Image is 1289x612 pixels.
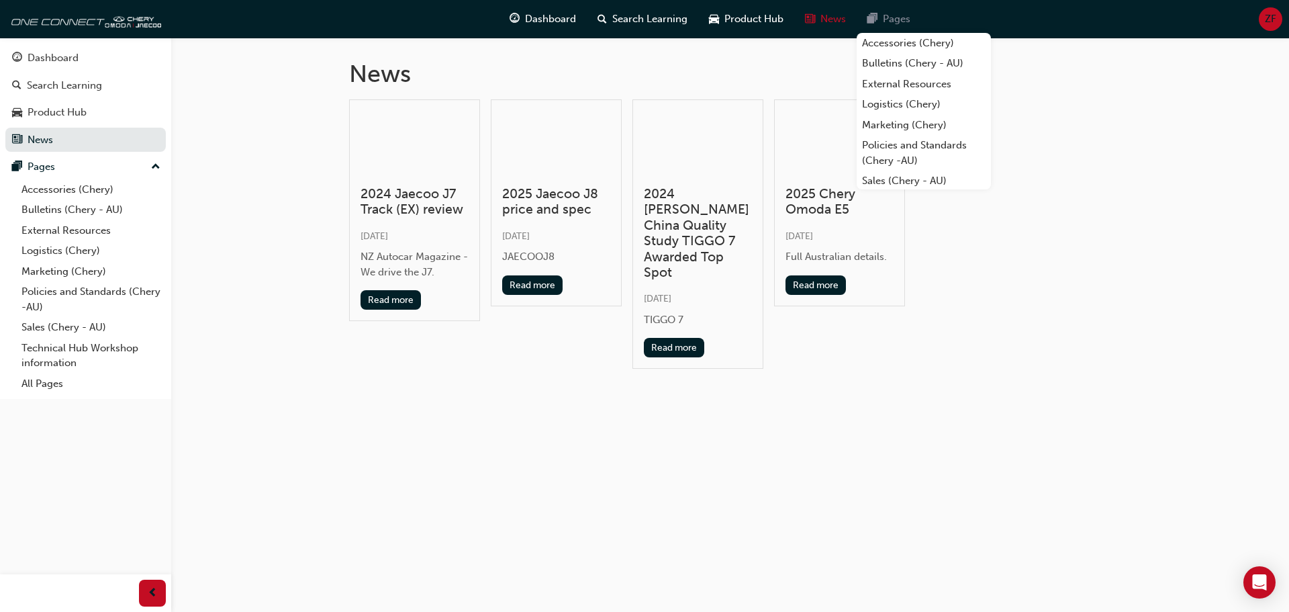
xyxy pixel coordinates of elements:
button: Read more [644,338,705,357]
span: car-icon [709,11,719,28]
h3: 2024 [PERSON_NAME] China Quality Study TIGGO 7 Awarded Top Spot [644,186,752,280]
span: search-icon [12,80,21,92]
button: Read more [502,275,563,295]
button: Pages [5,155,166,179]
span: prev-icon [148,585,158,602]
a: Policies and Standards (Chery -AU) [16,281,166,317]
div: Product Hub [28,105,87,120]
a: Accessories (Chery) [857,33,991,54]
a: 2024 [PERSON_NAME] China Quality Study TIGGO 7 Awarded Top Spot[DATE]TIGGO 7Read more [632,99,763,369]
a: Search Learning [5,73,166,98]
div: TIGGO 7 [644,312,752,328]
div: Open Intercom Messenger [1243,566,1276,599]
span: Product Hub [724,11,783,27]
a: Logistics (Chery) [16,241,166,261]
a: pages-iconPages [857,5,921,33]
h3: 2024 Jaecoo J7 Track (EX) review [361,186,469,218]
span: car-icon [12,107,22,119]
a: Marketing (Chery) [16,261,166,282]
a: Technical Hub Workshop information [16,338,166,374]
h3: 2025 Jaecoo J8 price and spec [502,186,610,218]
span: News [820,11,846,27]
a: guage-iconDashboard [499,5,587,33]
button: DashboardSearch LearningProduct HubNews [5,43,166,155]
span: pages-icon [867,11,877,28]
span: [DATE] [502,230,530,242]
div: JAECOOJ8 [502,249,610,265]
button: Read more [361,290,422,310]
a: Product Hub [5,100,166,125]
span: ZF [1265,11,1276,27]
a: Accessories (Chery) [16,179,166,200]
span: news-icon [12,134,22,146]
a: car-iconProduct Hub [698,5,794,33]
a: Bulletins (Chery - AU) [16,200,166,220]
span: guage-icon [12,52,22,64]
span: [DATE] [644,293,671,304]
span: Search Learning [612,11,687,27]
div: Pages [28,159,55,175]
h1: News [349,59,1112,89]
button: Read more [785,275,847,295]
div: Search Learning [27,78,102,93]
div: NZ Autocar Magazine - We drive the J7. [361,249,469,279]
button: ZF [1259,7,1282,31]
span: pages-icon [12,161,22,173]
span: Pages [883,11,910,27]
a: Sales (Chery - AU) [16,317,166,338]
a: 2024 Jaecoo J7 Track (EX) review[DATE]NZ Autocar Magazine - We drive the J7.Read more [349,99,480,322]
span: up-icon [151,159,160,176]
span: [DATE] [361,230,388,242]
a: External Resources [16,220,166,241]
a: External Resources [857,74,991,95]
a: Bulletins (Chery - AU) [857,53,991,74]
a: Marketing (Chery) [857,115,991,136]
a: News [5,128,166,152]
a: search-iconSearch Learning [587,5,698,33]
span: [DATE] [785,230,813,242]
a: Policies and Standards (Chery -AU) [857,135,991,171]
a: news-iconNews [794,5,857,33]
span: Dashboard [525,11,576,27]
a: 2025 Jaecoo J8 price and spec[DATE]JAECOOJ8Read more [491,99,622,306]
div: Dashboard [28,50,79,66]
a: 2025 Chery Omoda E5[DATE]Full Australian details.Read more [774,99,905,306]
h3: 2025 Chery Omoda E5 [785,186,894,218]
span: news-icon [805,11,815,28]
a: Dashboard [5,46,166,71]
span: guage-icon [510,11,520,28]
img: oneconnect [7,5,161,32]
a: All Pages [16,374,166,394]
a: Sales (Chery - AU) [857,171,991,191]
a: Logistics (Chery) [857,94,991,115]
span: search-icon [598,11,607,28]
div: Full Australian details. [785,249,894,265]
